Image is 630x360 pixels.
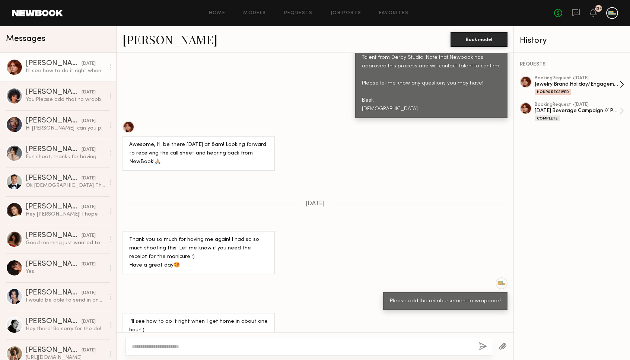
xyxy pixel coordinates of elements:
div: [DATE] [82,118,96,125]
a: bookingRequest •[DATE]Jewelry Brand Holiday/Engagement CampaignHours Received [535,76,624,95]
div: [PERSON_NAME] [26,318,82,325]
div: Hi [PERSON_NAME], can you please send me the pictures from [PERSON_NAME] lime shoot once released... [26,125,105,132]
span: [DATE] [306,201,325,207]
a: bookingRequest •[DATE][DATE] Beverage Campaign // Parts ModelComplete [535,102,624,121]
div: [PERSON_NAME] [26,289,82,297]
a: Job Posts [331,11,362,16]
div: booking Request • [DATE] [535,102,620,107]
div: [DATE] [82,89,96,96]
div: [DATE] [82,232,96,239]
div: [PERSON_NAME] [26,89,82,96]
div: [DATE] [82,204,96,211]
div: Jewelry Brand Holiday/Engagement Campaign [535,81,620,88]
a: Book model [451,36,507,42]
div: [DATE] [82,60,96,67]
a: Requests [284,11,313,16]
a: [PERSON_NAME] [122,31,217,47]
div: I would be able to send in another self tap in the next two hours, but I understand if it's too l... [26,297,105,304]
a: Models [243,11,266,16]
div: Hey there! So sorry for the delay in getting back to you! Thank you so much for the consideration... [26,325,105,332]
div: REQUESTS [520,62,624,67]
div: [DATE] [82,290,96,297]
div: I’ll see how to do it right when I get home in about one hour!:) [129,318,268,335]
div: Please add the reimbursement to wrapbook! [390,297,501,306]
div: Good morning just wanted to check back in on this [26,239,105,246]
div: 134 [595,7,602,11]
div: [DATE] [82,146,96,153]
div: Thank you so much for having me again! I had so so much shooting this! Let me know if you need th... [129,236,268,270]
div: [DATE] [82,261,96,268]
div: Hey [PERSON_NAME]! I hope you are doing well Just wanted to check in if I am still on hold for yo... [26,211,105,218]
div: You: Please add that to wrapbook reimbursement! [26,96,105,103]
div: booking Request • [DATE] [535,76,620,81]
div: Hours Received [535,89,571,95]
div: [DATE] [82,347,96,354]
div: Yes [26,268,105,275]
div: [PERSON_NAME] [26,232,82,239]
span: Messages [6,35,45,43]
a: Home [209,11,226,16]
div: [PERSON_NAME] [26,261,82,268]
div: [PERSON_NAME] [26,146,82,153]
div: [DATE] [82,175,96,182]
div: [PERSON_NAME] [26,60,82,67]
button: Book model [451,32,507,47]
div: [PERSON_NAME] [26,117,82,125]
div: [DATE] Beverage Campaign // Parts Model [535,107,620,114]
div: [PERSON_NAME] [26,175,82,182]
div: Awesome, I’ll be there [DATE] at 8am! Looking forward to receiving the call sheet and hearing bac... [129,141,268,166]
div: [DATE] [82,318,96,325]
a: Favorites [379,11,408,16]
div: Complete [535,115,560,121]
div: I’ll see how to do it right when I get home in about one hour!:) [26,67,105,74]
div: [PERSON_NAME] [26,347,82,354]
div: History [520,36,624,45]
div: [PERSON_NAME] [26,203,82,211]
div: Ok [DEMOGRAPHIC_DATA] Thank you [26,182,105,189]
div: Fun shoot, thanks for having me! [26,153,105,160]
